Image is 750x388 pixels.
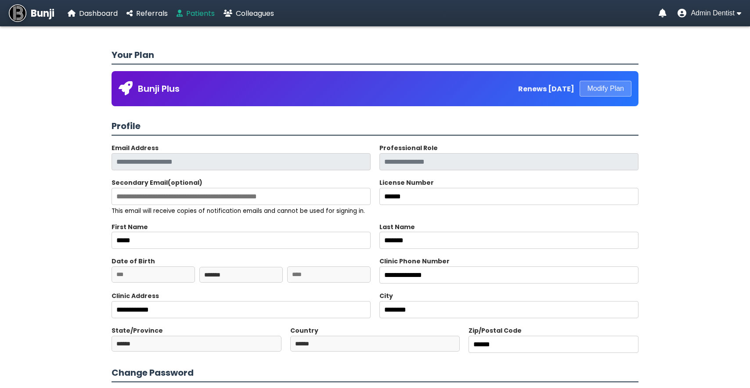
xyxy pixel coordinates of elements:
a: Bunji [9,4,54,22]
a: Referrals [126,8,168,19]
label: Date of Birth [112,257,155,266]
a: Notifications [659,9,667,18]
label: Clinic Phone Number [379,257,450,266]
small: This email will receive copies of notification emails and cannot be used for signing in. [112,207,365,215]
label: City [379,291,393,300]
h3: Your Plan [112,48,638,65]
label: Zip/Postal Code [469,326,522,335]
h3: Change Password [112,366,638,382]
span: Bunji Plus [138,82,180,95]
label: Professional Role [379,144,438,152]
label: Email Address [112,144,159,152]
label: Secondary Email [112,178,202,187]
span: Admin Dentist [691,9,735,17]
span: Patients [186,8,215,18]
span: Referrals [136,8,168,18]
span: Bunji [31,6,54,21]
label: State/Province [112,326,163,335]
label: First Name [112,223,371,232]
button: User menu [678,9,741,18]
button: Modify Plan [580,81,631,97]
label: Country [290,326,318,335]
span: Colleagues [236,8,274,18]
label: Last Name [379,223,638,232]
span: Dashboard [79,8,118,18]
label: License Number [379,178,434,187]
img: Bunji Dental Referral Management [9,4,26,22]
label: Clinic Address [112,291,159,300]
span: Renews [DATE] [518,83,574,94]
span: (optional) [168,178,202,187]
a: Colleagues [224,8,274,19]
h3: Profile [112,119,638,136]
a: Patients [177,8,215,19]
a: Dashboard [68,8,118,19]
